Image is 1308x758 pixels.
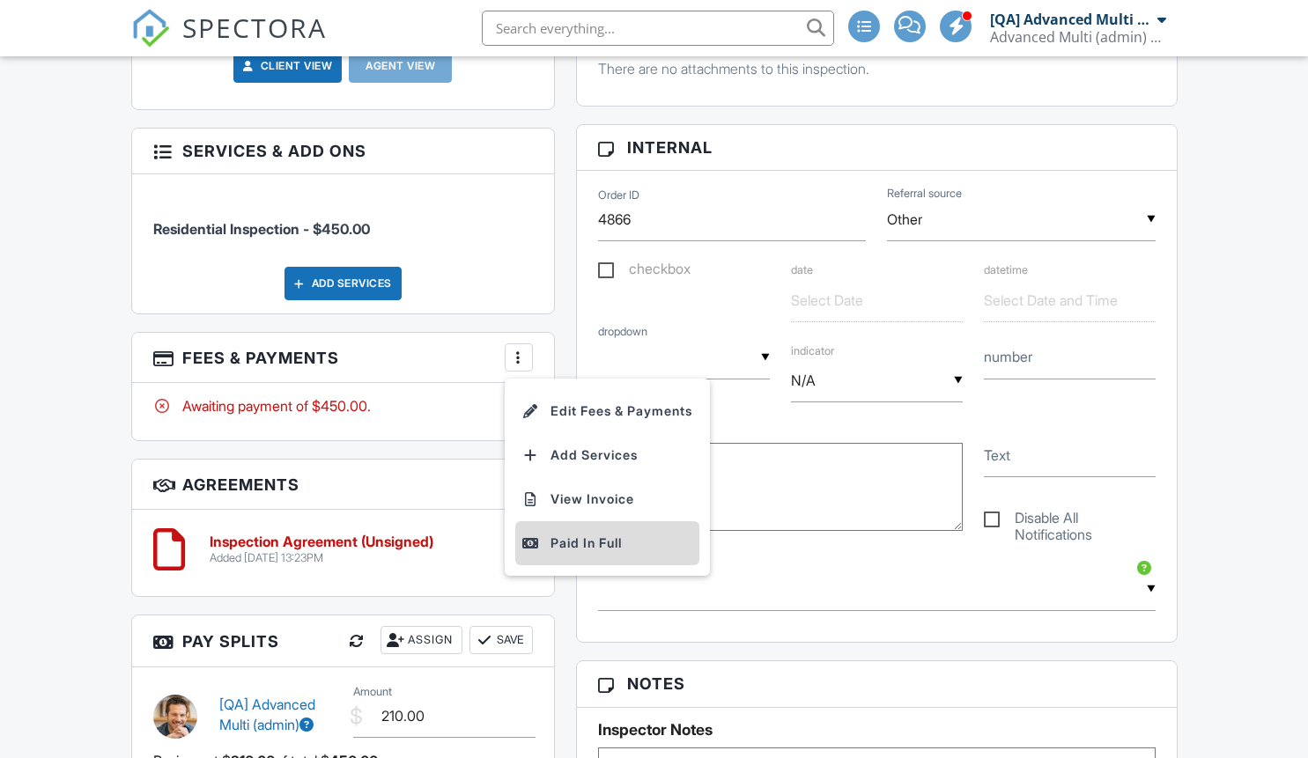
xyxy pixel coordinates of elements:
li: Service: Residential Inspection [153,188,533,253]
h3: Agreements [132,460,554,510]
h6: Inspection Agreement (Unsigned) [210,534,433,550]
input: number [984,336,1156,379]
a: [QA] Advanced Multi (admin) [219,695,315,732]
label: Order ID [598,188,639,203]
input: Select Date and Time [984,279,1156,322]
textarea: paragraph [598,443,963,531]
p: There are no attachments to this inspection. [598,59,1156,78]
a: SPECTORA [131,24,327,61]
span: Residential Inspection - $450.00 [153,220,370,238]
div: [QA] Advanced Multi (admin) [990,11,1153,28]
span: SPECTORA [182,9,327,46]
label: Referral source [887,186,962,202]
div: Awaiting payment of $450.00. [153,396,533,416]
img: younginspector.jpg [153,695,197,739]
h3: Pay Splits [132,615,554,667]
label: datetime [984,263,1028,276]
h3: Notes [577,661,1177,707]
label: Text [984,445,1010,465]
div: Add Services [285,267,402,300]
input: Text [984,434,1156,477]
div: Advanced Multi (admin) Company [990,28,1166,46]
h3: Fees & Payments [132,333,554,383]
a: Client View [240,57,333,75]
div: $ [350,702,363,732]
h3: Internal [577,125,1177,171]
button: Save [469,626,533,654]
h5: Inspector Notes [598,721,1156,739]
label: Disable All Notifications [984,510,1156,532]
label: number [984,347,1032,366]
label: indicator [791,322,963,357]
div: Assign [381,626,462,654]
input: Select Date [791,279,963,322]
label: checkbox [598,261,691,283]
div: Added [DATE] 13:23PM [210,551,433,565]
a: Inspection Agreement (Unsigned) Added [DATE] 13:23PM [210,534,433,565]
h3: Services & Add ons [132,129,554,174]
img: The Best Home Inspection Software - Spectora [131,9,170,48]
label: Amount [353,684,392,700]
input: Search everything... [482,11,834,46]
label: dropdown [598,324,647,340]
label: date [791,263,813,276]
